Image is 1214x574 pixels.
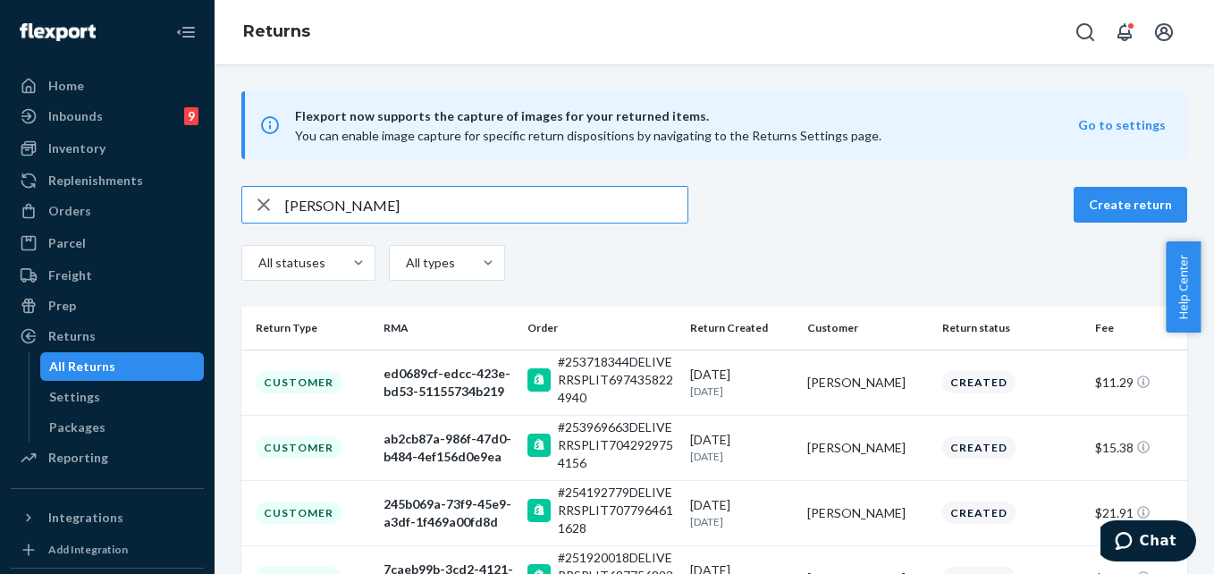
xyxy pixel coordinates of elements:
div: All Returns [49,358,115,376]
a: All Returns [40,352,205,381]
div: Inbounds [48,107,103,125]
th: Return Type [241,307,376,350]
div: Customer [256,371,341,393]
a: Add Integration [11,539,204,561]
a: Home [11,72,204,100]
p: [DATE] [690,514,793,529]
div: All statuses [258,254,323,272]
div: ab2cb87a-986f-47d0-b484-4ef156d0e9ea [384,430,513,466]
a: Inventory [11,134,204,163]
button: Integrations [11,503,204,532]
div: [PERSON_NAME] [807,504,928,522]
div: #254192779DELIVERRSPLIT7077964611628 [558,484,675,537]
p: [DATE] [690,449,793,464]
div: Parcel [48,234,86,252]
a: Freight [11,261,204,290]
div: Returns [48,327,96,345]
div: Freight [48,266,92,284]
div: ed0689cf-edcc-423e-bd53-51155734b219 [384,365,513,401]
div: [DATE] [690,431,793,464]
th: Customer [800,307,935,350]
div: Customer [256,502,341,524]
th: Fee [1088,307,1187,350]
th: Return Created [683,307,800,350]
div: Home [48,77,84,95]
div: 245b069a-73f9-45e9-a3df-1f469a00fd8d [384,495,513,531]
button: Go to settings [1078,116,1166,134]
a: Inbounds9 [11,102,204,131]
a: Settings [40,383,205,411]
div: Created [942,436,1016,459]
div: #253718344DELIVERRSPLIT6974358224940 [558,353,675,407]
input: Search returns by rma, id, tracking number [285,187,687,223]
div: All types [406,254,452,272]
div: Settings [49,388,100,406]
button: Open account menu [1146,14,1182,50]
iframe: Opens a widget where you can chat to one of our agents [1100,520,1196,565]
a: Returns [11,322,204,350]
div: Inventory [48,139,105,157]
div: Customer [256,436,341,459]
th: Return status [935,307,1088,350]
div: Integrations [48,509,123,527]
td: $21.91 [1088,480,1187,545]
a: Returns [243,21,310,41]
a: Orders [11,197,204,225]
div: [PERSON_NAME] [807,374,928,392]
a: Replenishments [11,166,204,195]
td: $15.38 [1088,415,1187,480]
button: Open Search Box [1067,14,1103,50]
th: RMA [376,307,520,350]
div: Created [942,371,1016,393]
p: [DATE] [690,384,793,399]
a: Reporting [11,443,204,472]
a: Packages [40,413,205,442]
div: [PERSON_NAME] [807,439,928,457]
div: Prep [48,297,76,315]
th: Order [520,307,682,350]
div: #253969663DELIVERRSPLIT7042929754156 [558,418,675,472]
ol: breadcrumbs [229,6,325,58]
button: Open notifications [1107,14,1142,50]
div: Reporting [48,449,108,467]
div: Add Integration [48,542,128,557]
div: [DATE] [690,366,793,399]
a: Prep [11,291,204,320]
div: Packages [49,418,105,436]
button: Help Center [1166,241,1201,333]
span: You can enable image capture for specific return dispositions by navigating to the Returns Settin... [295,128,881,143]
a: Parcel [11,229,204,257]
div: 9 [184,107,198,125]
div: Created [942,502,1016,524]
button: Create return [1074,187,1187,223]
button: Close Navigation [168,14,204,50]
div: [DATE] [690,496,793,529]
div: Orders [48,202,91,220]
span: Flexport now supports the capture of images for your returned items. [295,106,1078,127]
td: $11.29 [1088,350,1187,415]
img: Flexport logo [20,23,96,41]
div: Replenishments [48,172,143,190]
